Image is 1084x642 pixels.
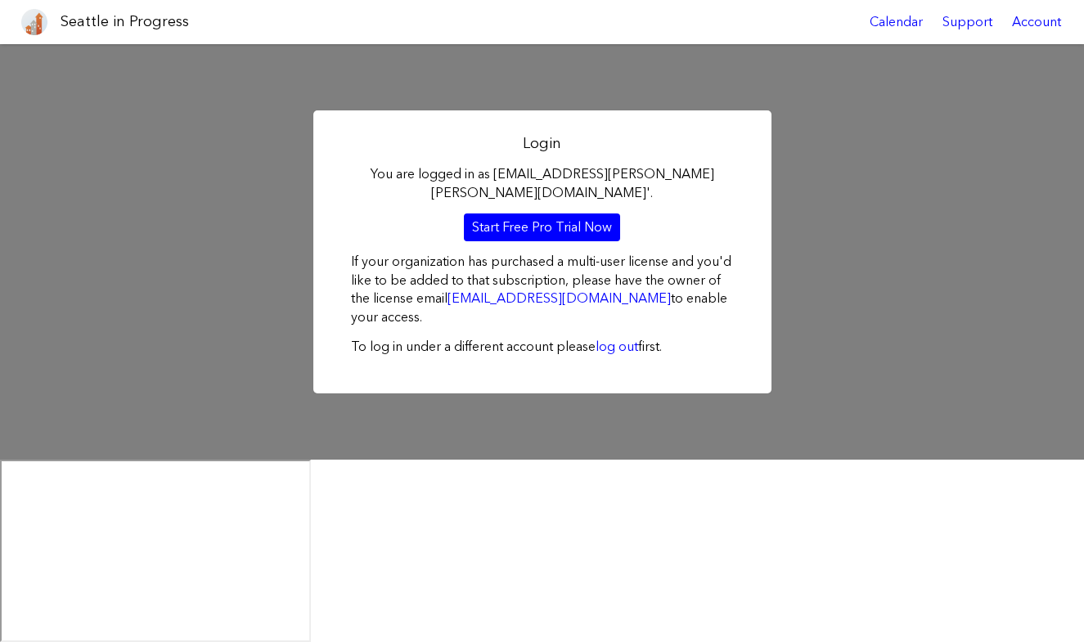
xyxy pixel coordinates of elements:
[351,133,734,154] h2: Login
[596,339,638,354] a: log out
[21,9,47,35] img: favicon-96x96.png
[464,213,620,241] a: Start Free Pro Trial Now
[448,290,671,306] a: [EMAIL_ADDRESS][DOMAIN_NAME]
[351,338,734,356] p: To log in under a different account please first.
[351,165,734,202] p: You are logged in as [EMAIL_ADDRESS][PERSON_NAME][PERSON_NAME][DOMAIN_NAME]'.
[351,253,734,326] p: If your organization has purchased a multi-user license and you'd like to be added to that subscr...
[61,11,189,32] h1: Seattle in Progress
